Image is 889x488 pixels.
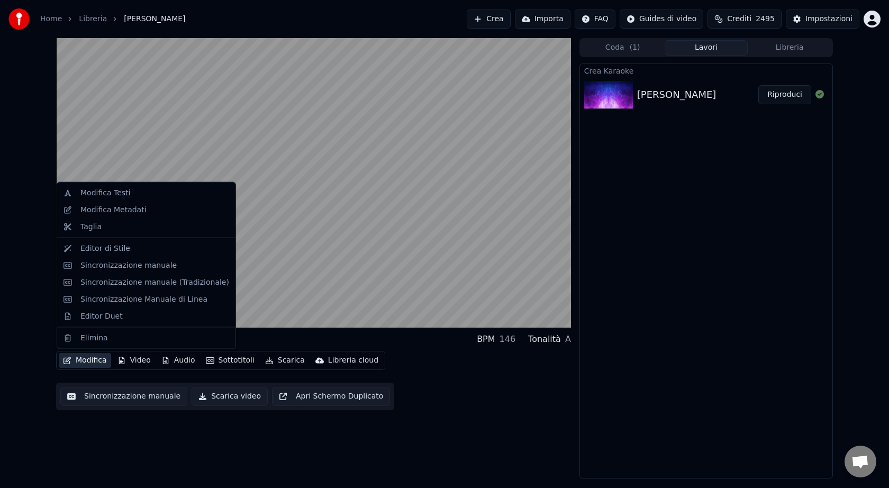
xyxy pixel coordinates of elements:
[565,333,571,346] div: A
[60,387,187,406] button: Sincronizzazione manuale
[528,333,561,346] div: Tonalità
[748,40,831,56] button: Libreria
[40,14,186,24] nav: breadcrumb
[80,221,102,232] div: Taglia
[80,277,229,287] div: Sincronizzazione manuale (Tradizionale)
[580,64,832,77] div: Crea Karaoke
[8,8,30,30] img: youka
[261,353,309,368] button: Scarica
[758,85,811,104] button: Riproduci
[620,10,703,29] button: Guides di video
[113,353,155,368] button: Video
[80,243,130,254] div: Editor di Stile
[79,14,107,24] a: Libreria
[727,14,751,24] span: Crediti
[80,332,108,343] div: Elimina
[637,87,716,102] div: [PERSON_NAME]
[157,353,199,368] button: Audio
[202,353,259,368] button: Sottotitoli
[59,353,111,368] button: Modifica
[272,387,390,406] button: Apri Schermo Duplicato
[80,188,130,198] div: Modifica Testi
[515,10,570,29] button: Importa
[786,10,859,29] button: Impostazioni
[665,40,748,56] button: Lavori
[40,14,62,24] a: Home
[56,332,144,347] div: [PERSON_NAME]
[756,14,775,24] span: 2495
[707,10,782,29] button: Crediti2495
[80,260,177,270] div: Sincronizzazione manuale
[500,333,516,346] div: 146
[581,40,665,56] button: Coda
[630,42,640,53] span: ( 1 )
[80,204,147,215] div: Modifica Metadati
[477,333,495,346] div: BPM
[328,355,378,366] div: Libreria cloud
[575,10,615,29] button: FAQ
[124,14,185,24] span: [PERSON_NAME]
[80,294,207,304] div: Sincronizzazione Manuale di Linea
[467,10,510,29] button: Crea
[192,387,268,406] button: Scarica video
[80,311,123,321] div: Editor Duet
[805,14,852,24] div: Impostazioni
[845,446,876,477] a: Aprire la chat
